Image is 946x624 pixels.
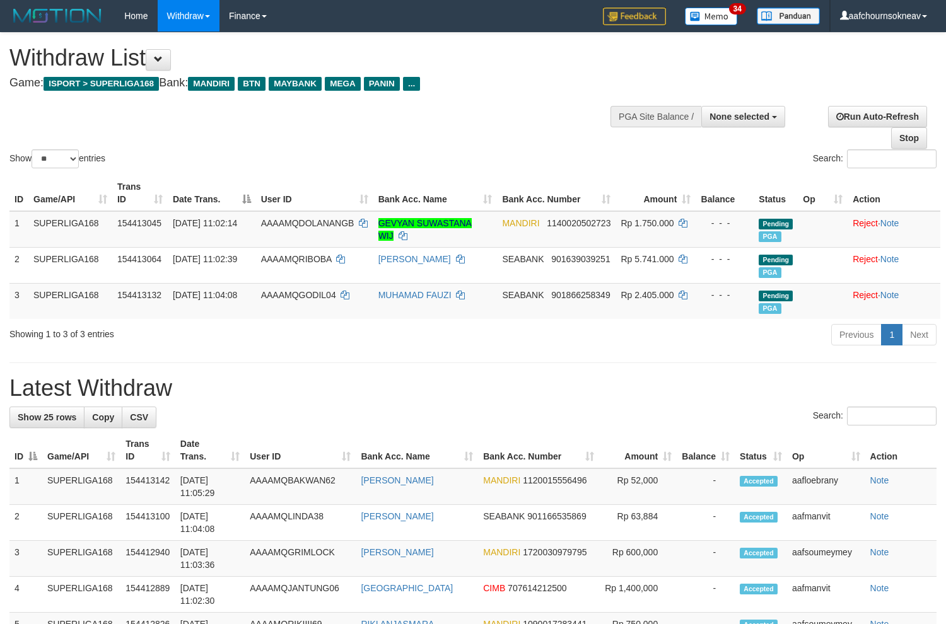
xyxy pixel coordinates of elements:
[9,541,42,577] td: 3
[117,218,161,228] span: 154413045
[880,218,899,228] a: Note
[325,77,361,91] span: MEGA
[261,254,332,264] span: AAAAMQRIBOBA
[9,211,28,248] td: 1
[9,432,42,468] th: ID: activate to sort column descending
[361,547,433,557] a: [PERSON_NAME]
[28,283,112,319] td: SUPERLIGA168
[361,511,433,521] a: [PERSON_NAME]
[245,505,356,541] td: AAAAMQLINDA38
[378,254,451,264] a: [PERSON_NAME]
[175,468,245,505] td: [DATE] 11:05:29
[9,283,28,319] td: 3
[117,290,161,300] span: 154413132
[120,468,175,505] td: 154413142
[848,247,940,283] td: ·
[378,218,472,241] a: GEVYAN SUWASTANA WIJ
[122,407,156,428] a: CSV
[523,547,587,557] span: Copy 1720030979795 to clipboard
[42,432,120,468] th: Game/API: activate to sort column ascending
[759,303,781,314] span: Marked by aafsengchandara
[32,149,79,168] select: Showentries
[880,254,899,264] a: Note
[865,432,937,468] th: Action
[478,432,599,468] th: Bank Acc. Number: activate to sort column ascending
[621,218,674,228] span: Rp 1.750.000
[551,290,610,300] span: Copy 901866258349 to clipboard
[238,77,266,91] span: BTN
[599,432,677,468] th: Amount: activate to sort column ascending
[870,547,889,557] a: Note
[502,290,544,300] span: SEABANK
[173,254,237,264] span: [DATE] 11:02:39
[245,577,356,613] td: AAAAMQJANTUNG06
[599,468,677,505] td: Rp 52,000
[361,583,453,593] a: [GEOGRAPHIC_DATA]
[120,432,175,468] th: Trans ID: activate to sort column ascending
[709,112,769,122] span: None selected
[853,218,878,228] a: Reject
[870,583,889,593] a: Note
[729,3,746,14] span: 34
[84,407,122,428] a: Copy
[677,468,735,505] td: -
[173,290,237,300] span: [DATE] 11:04:08
[870,511,889,521] a: Note
[853,254,878,264] a: Reject
[173,218,237,228] span: [DATE] 11:02:14
[168,175,256,211] th: Date Trans.: activate to sort column descending
[9,149,105,168] label: Show entries
[373,175,498,211] th: Bank Acc. Name: activate to sort column ascending
[621,290,674,300] span: Rp 2.405.000
[117,254,161,264] span: 154413064
[483,547,520,557] span: MANDIRI
[685,8,738,25] img: Button%20Memo.svg
[269,77,322,91] span: MAYBANK
[847,149,937,168] input: Search:
[847,407,937,425] input: Search:
[677,541,735,577] td: -
[603,8,666,25] img: Feedback.jpg
[754,175,798,211] th: Status
[740,584,778,594] span: Accepted
[92,412,114,422] span: Copy
[813,407,937,425] label: Search:
[120,577,175,613] td: 154412889
[497,175,616,211] th: Bank Acc. Number: activate to sort column ascending
[848,175,940,211] th: Action
[759,267,781,278] span: Marked by aafsengchandara
[787,541,865,577] td: aafsoumeymey
[787,577,865,613] td: aafmanvit
[502,254,544,264] span: SEABANK
[787,505,865,541] td: aafmanvit
[9,247,28,283] td: 2
[18,412,76,422] span: Show 25 rows
[831,324,882,345] a: Previous
[508,583,566,593] span: Copy 707614212500 to clipboard
[787,468,865,505] td: aafloebrany
[677,432,735,468] th: Balance: activate to sort column ascending
[42,505,120,541] td: SUPERLIGA168
[28,211,112,248] td: SUPERLIGA168
[551,254,610,264] span: Copy 901639039251 to clipboard
[616,175,696,211] th: Amount: activate to sort column ascending
[502,218,539,228] span: MANDIRI
[677,505,735,541] td: -
[701,217,749,229] div: - - -
[828,106,927,127] a: Run Auto-Refresh
[599,577,677,613] td: Rp 1,400,000
[130,412,148,422] span: CSV
[261,218,354,228] span: AAAAMQDOLANANGB
[42,468,120,505] td: SUPERLIGA168
[42,541,120,577] td: SUPERLIGA168
[870,475,889,485] a: Note
[787,432,865,468] th: Op: activate to sort column ascending
[599,541,677,577] td: Rp 600,000
[245,432,356,468] th: User ID: activate to sort column ascending
[848,283,940,319] td: ·
[42,577,120,613] td: SUPERLIGA168
[759,291,793,301] span: Pending
[853,290,878,300] a: Reject
[9,407,85,428] a: Show 25 rows
[9,323,385,340] div: Showing 1 to 3 of 3 entries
